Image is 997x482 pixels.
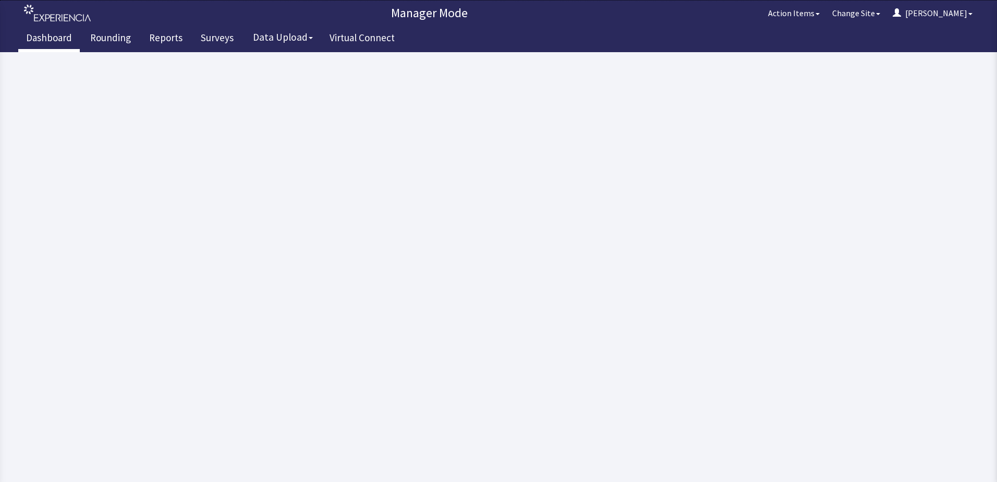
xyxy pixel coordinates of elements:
[247,28,319,47] button: Data Upload
[24,5,91,22] img: experiencia_logo.png
[762,3,826,23] button: Action Items
[322,26,403,52] a: Virtual Connect
[96,5,762,21] p: Manager Mode
[193,26,241,52] a: Surveys
[82,26,139,52] a: Rounding
[141,26,190,52] a: Reports
[18,26,80,52] a: Dashboard
[886,3,979,23] button: [PERSON_NAME]
[826,3,886,23] button: Change Site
